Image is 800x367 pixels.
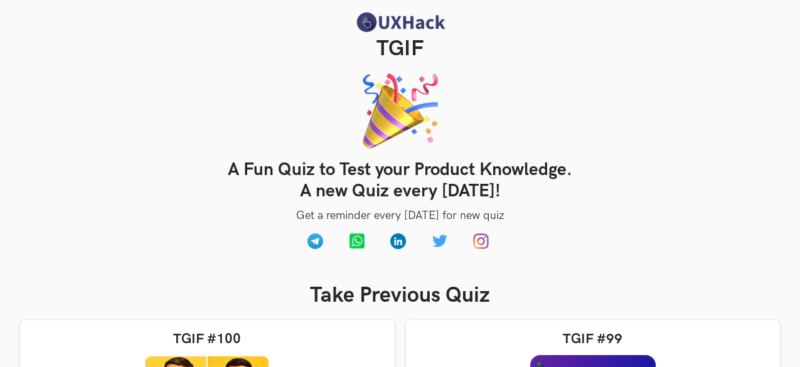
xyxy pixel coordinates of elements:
[20,36,780,62] h2: TGIF
[380,224,421,262] a: UXHack LinkedIn channel
[20,283,780,309] h2: Take Previous Quiz
[462,224,504,262] a: Instagram
[20,209,780,222] p: Get a reminder every [DATE] for new quiz
[20,159,780,201] h3: A Fun Quiz to Test your Product Knowledge. A new Quiz every [DATE]!
[31,331,383,348] h3: TGIF #100
[353,11,447,33] img: UXHack
[349,233,365,249] img: Whatsapp
[363,73,438,149] img: Tgif banner
[417,331,769,348] h3: TGIF #99
[338,224,380,262] a: Whatsapp
[473,233,489,249] img: Instagram
[390,233,406,249] img: UXHack LinkedIn channel
[297,224,338,262] a: Telegram
[307,233,323,249] img: Telegram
